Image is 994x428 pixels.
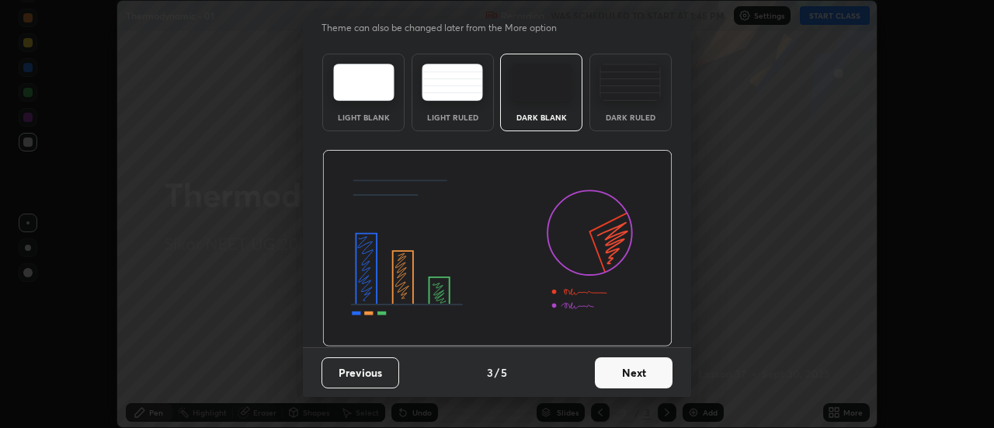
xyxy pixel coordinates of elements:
img: lightRuledTheme.5fabf969.svg [422,64,483,101]
h4: / [495,364,499,381]
p: Theme can also be changed later from the More option [321,21,573,35]
div: Light Blank [332,113,394,121]
h4: 3 [487,364,493,381]
button: Next [595,357,673,388]
h4: 5 [501,364,507,381]
div: Light Ruled [422,113,484,121]
img: darkTheme.f0cc69e5.svg [511,64,572,101]
button: Previous [321,357,399,388]
div: Dark Blank [510,113,572,121]
img: lightTheme.e5ed3b09.svg [333,64,394,101]
img: darkThemeBanner.d06ce4a2.svg [322,150,673,347]
img: darkRuledTheme.de295e13.svg [600,64,661,101]
div: Dark Ruled [600,113,662,121]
